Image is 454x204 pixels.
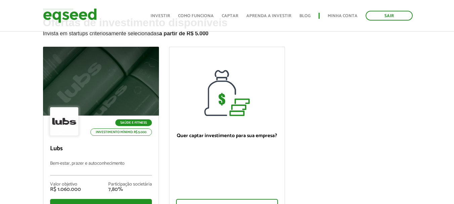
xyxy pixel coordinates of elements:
[151,14,170,18] a: Investir
[90,128,152,136] p: Investimento mínimo: R$ 5.000
[246,14,291,18] a: Aprenda a investir
[50,187,81,192] div: R$ 1.060.000
[43,17,411,47] h2: Ofertas de investimento disponíveis
[328,14,358,18] a: Minha conta
[43,7,97,25] img: EqSeed
[299,14,311,18] a: Blog
[366,11,413,21] a: Sair
[43,29,411,37] p: Invista em startups criteriosamente selecionadas
[176,133,278,139] p: Quer captar investimento para sua empresa?
[50,145,152,153] p: Lubs
[222,14,238,18] a: Captar
[178,14,214,18] a: Como funciona
[50,161,152,175] p: Bem-estar, prazer e autoconhecimento
[108,182,152,187] div: Participação societária
[108,187,152,192] div: 7,80%
[50,182,81,187] div: Valor objetivo
[115,119,152,126] p: Saúde e Fitness
[159,31,209,36] strong: a partir de R$ 5.000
